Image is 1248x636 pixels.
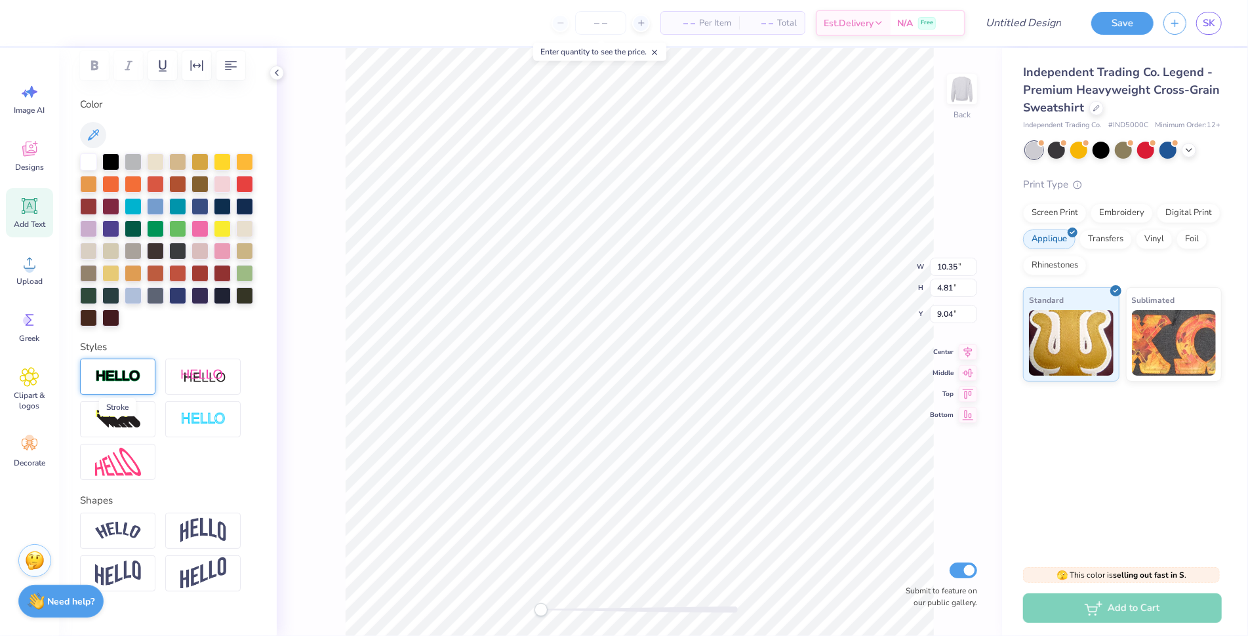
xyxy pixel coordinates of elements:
span: N/A [897,16,913,30]
img: Rise [180,557,226,589]
span: Designs [15,162,44,172]
div: Digital Print [1157,203,1220,223]
img: Arc [95,522,141,540]
span: Sublimated [1132,293,1175,307]
span: Standard [1029,293,1064,307]
span: This color is . [1057,569,1186,581]
span: Center [930,347,954,357]
img: Sublimated [1132,310,1217,376]
span: Minimum Order: 12 + [1155,120,1220,131]
img: Shadow [180,368,226,385]
div: Transfers [1079,229,1132,249]
input: – – [575,11,626,35]
div: Embroidery [1091,203,1153,223]
div: Stroke [99,398,136,416]
span: Image AI [14,105,45,115]
span: Est. Delivery [824,16,874,30]
span: – – [747,16,773,30]
div: Enter quantity to see the price. [533,43,666,61]
span: Independent Trading Co. [1023,120,1102,131]
span: # IND5000C [1108,120,1148,131]
img: Standard [1029,310,1114,376]
span: Bottom [930,410,954,420]
span: Upload [16,276,43,287]
div: Foil [1177,229,1207,249]
div: Accessibility label [534,603,548,616]
img: Arch [180,518,226,543]
span: Decorate [14,458,45,468]
img: Stroke [95,369,141,384]
span: Add Text [14,219,45,229]
strong: selling out fast in S [1113,570,1184,580]
div: Rhinestones [1023,256,1087,275]
label: Submit to feature on our public gallery. [898,585,977,608]
img: Negative Space [180,412,226,427]
a: SK [1196,12,1222,35]
div: Back [954,109,971,121]
span: 🫣 [1057,569,1068,582]
button: Save [1091,12,1154,35]
label: Styles [80,340,107,355]
span: – – [669,16,695,30]
span: Top [930,389,954,399]
span: Free [921,18,933,28]
span: Greek [20,333,40,344]
span: Per Item [699,16,731,30]
div: Screen Print [1023,203,1087,223]
img: Free Distort [95,448,141,476]
label: Color [80,97,256,112]
div: Vinyl [1136,229,1173,249]
span: Middle [930,368,954,378]
span: Independent Trading Co. Legend - Premium Heavyweight Cross-Grain Sweatshirt [1023,64,1220,115]
span: Total [777,16,797,30]
img: Back [949,76,975,102]
img: Flag [95,561,141,586]
label: Shapes [80,493,113,508]
div: Print Type [1023,177,1222,192]
strong: Need help? [48,595,95,608]
span: SK [1203,16,1215,31]
input: Untitled Design [975,10,1072,36]
div: Applique [1023,229,1076,249]
span: Clipart & logos [8,390,51,411]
